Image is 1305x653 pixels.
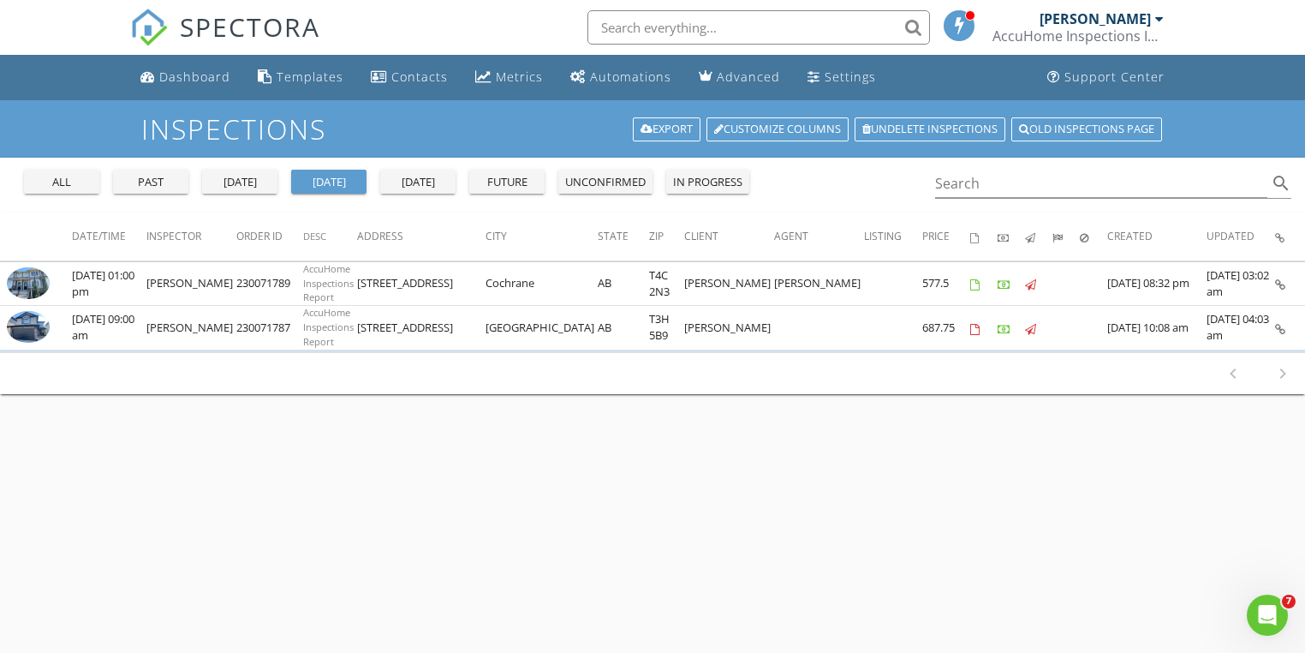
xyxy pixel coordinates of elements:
td: [PERSON_NAME] [774,261,864,305]
button: future [469,170,545,194]
a: Customize Columns [706,117,849,141]
span: Address [357,229,403,243]
div: Automations [590,69,671,85]
button: in progress [666,170,749,194]
td: 230071787 [236,306,303,350]
div: in progress [673,174,742,191]
div: all [31,174,92,191]
td: [GEOGRAPHIC_DATA] [486,306,598,350]
div: past [120,174,182,191]
span: Date/Time [72,229,126,243]
td: AB [598,261,649,305]
div: Dashboard [159,69,230,85]
span: Price [922,229,950,243]
button: past [113,170,188,194]
a: Settings [801,62,883,93]
span: Zip [649,229,664,243]
td: 230071789 [236,261,303,305]
th: Client: Not sorted. [684,213,774,261]
td: [STREET_ADDRESS] [357,306,486,350]
span: State [598,229,629,243]
td: 577.5 [922,261,970,305]
input: Search [935,170,1267,198]
img: The Best Home Inspection Software - Spectora [130,9,168,46]
th: Inspection Details: Not sorted. [1275,213,1305,261]
td: [DATE] 10:08 am [1107,306,1207,350]
td: [PERSON_NAME] [146,306,236,350]
button: [DATE] [291,170,366,194]
th: Updated: Not sorted. [1207,213,1275,261]
span: Desc [303,230,326,243]
a: Support Center [1040,62,1171,93]
th: Listing: Not sorted. [864,213,922,261]
th: Inspector: Not sorted. [146,213,236,261]
td: T3H 5B9 [649,306,684,350]
td: [DATE] 08:32 pm [1107,261,1207,305]
img: 9300276%2Fcover_photos%2Ff17e7RtJAavJsTDzfPhG%2Fsmall.jpg [7,311,50,344]
a: Templates [251,62,350,93]
span: Inspector [146,229,201,243]
td: Cochrane [486,261,598,305]
a: Dashboard [134,62,237,93]
th: Desc: Not sorted. [303,213,357,261]
div: Settings [825,69,876,85]
th: Order ID: Not sorted. [236,213,303,261]
div: unconfirmed [565,174,646,191]
th: Paid: Not sorted. [998,213,1025,261]
span: AccuHome Inspections Report [303,306,354,348]
span: SPECTORA [180,9,320,45]
td: AB [598,306,649,350]
th: Zip: Not sorted. [649,213,684,261]
span: Updated [1207,229,1254,243]
th: Address: Not sorted. [357,213,486,261]
img: 9355178%2Fcover_photos%2FcX5OHfmaoNyzFUrhYNum%2Fsmall.jpg [7,267,50,300]
td: [PERSON_NAME] [146,261,236,305]
td: [DATE] 04:03 am [1207,306,1275,350]
div: Metrics [496,69,543,85]
th: Date/Time: Not sorted. [72,213,146,261]
td: [PERSON_NAME] [684,261,774,305]
a: Automations (Basic) [563,62,678,93]
span: Agent [774,229,808,243]
td: [DATE] 01:00 pm [72,261,146,305]
th: Agent: Not sorted. [774,213,864,261]
span: Client [684,229,718,243]
div: Support Center [1064,69,1165,85]
div: [DATE] [209,174,271,191]
div: [DATE] [387,174,449,191]
span: Order ID [236,229,283,243]
a: Old inspections page [1011,117,1162,141]
h1: Inspections [141,114,1164,144]
iframe: Intercom live chat [1247,595,1288,636]
button: all [24,170,99,194]
input: Search everything... [587,10,930,45]
span: 7 [1282,595,1296,608]
a: Undelete inspections [855,117,1005,141]
td: [DATE] 09:00 am [72,306,146,350]
th: State: Not sorted. [598,213,649,261]
a: Metrics [468,62,550,93]
div: Templates [277,69,343,85]
button: [DATE] [380,170,456,194]
div: [DATE] [298,174,360,191]
div: [PERSON_NAME] [1040,10,1151,27]
th: Canceled: Not sorted. [1080,213,1107,261]
a: Advanced [692,62,787,93]
th: Agreements signed: Not sorted. [970,213,998,261]
button: unconfirmed [558,170,652,194]
div: future [476,174,538,191]
a: Contacts [364,62,455,93]
div: AccuHome Inspections Inc. [992,27,1164,45]
th: City: Not sorted. [486,213,598,261]
th: Published: Not sorted. [1025,213,1052,261]
span: Created [1107,229,1153,243]
span: AccuHome Inspections Report [303,262,354,304]
td: T4C 2N3 [649,261,684,305]
button: [DATE] [202,170,277,194]
th: Price: Not sorted. [922,213,970,261]
a: SPECTORA [130,23,320,59]
div: Advanced [717,69,780,85]
i: search [1271,173,1291,194]
span: Listing [864,229,902,243]
a: Export [633,117,700,141]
